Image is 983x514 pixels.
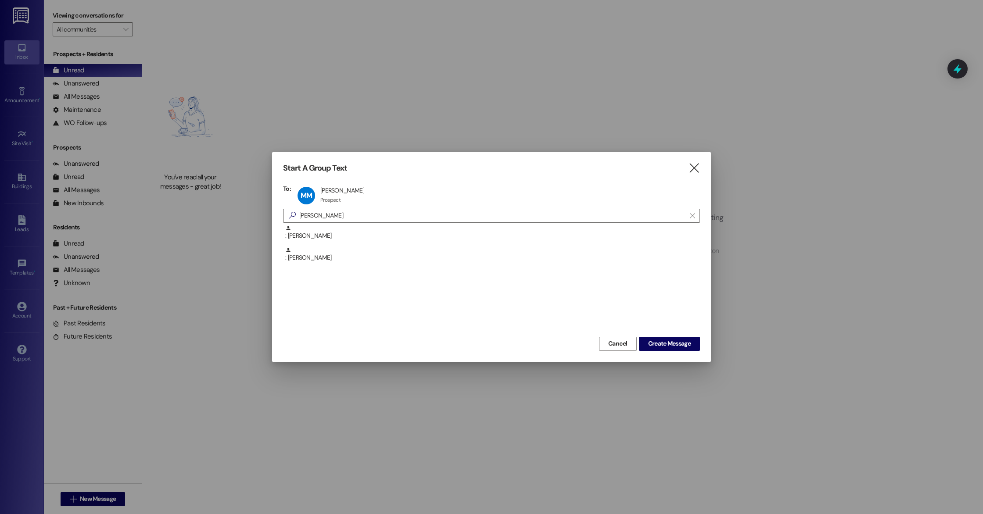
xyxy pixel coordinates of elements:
div: : [PERSON_NAME] [283,225,700,247]
input: Search for any contact or apartment [299,210,685,222]
h3: Start A Group Text [283,163,347,173]
button: Clear text [685,209,700,222]
div: [PERSON_NAME] [320,186,364,194]
h3: To: [283,185,291,193]
div: Prospect [320,196,341,203]
div: : [PERSON_NAME] [285,247,700,262]
span: MM [301,191,312,200]
div: : [PERSON_NAME] [285,225,700,240]
i:  [690,212,695,219]
button: Create Message [639,337,700,351]
span: Cancel [608,339,628,348]
i:  [688,164,700,173]
i:  [285,211,299,220]
span: Create Message [648,339,691,348]
div: : [PERSON_NAME] [283,247,700,269]
button: Cancel [599,337,637,351]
